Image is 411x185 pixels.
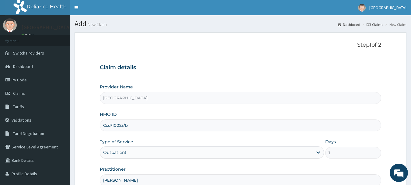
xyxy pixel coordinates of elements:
label: HMO ID [100,111,117,117]
label: Type of Service [100,139,133,145]
a: Dashboard [338,22,360,27]
img: User Image [358,4,366,12]
span: Dashboard [13,64,33,69]
span: Switch Providers [13,50,44,56]
div: Outpatient [103,149,127,155]
span: Tariff Negotiation [13,131,44,136]
span: Tariffs [13,104,24,109]
h3: Claim details [100,64,381,71]
label: Provider Name [100,84,133,90]
h1: Add [75,20,406,28]
span: Claims [13,91,25,96]
span: [GEOGRAPHIC_DATA] [369,5,406,10]
label: Days [325,139,336,145]
p: Step 1 of 2 [100,42,381,48]
img: User Image [3,18,17,32]
li: New Claim [384,22,406,27]
a: Claims [367,22,383,27]
a: Online [21,33,36,37]
input: Enter HMO ID [100,119,381,131]
label: Practitioner [100,166,126,172]
small: New Claim [86,22,107,27]
p: [GEOGRAPHIC_DATA] [21,25,71,30]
